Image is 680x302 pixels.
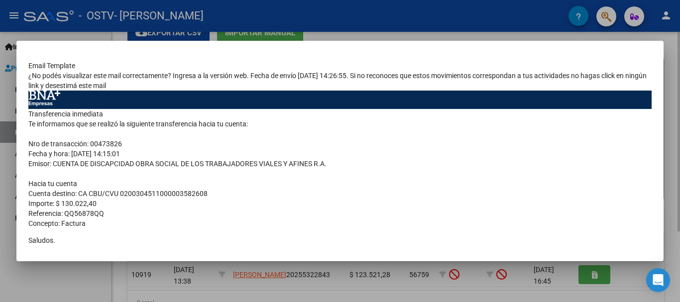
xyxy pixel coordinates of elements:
[28,71,652,91] td: ¿No podés visualizar este mail correctamente? Ingresa a la versión web. Fecha de envío [DATE] 14:...
[646,268,670,292] div: Open Intercom Messenger
[28,235,652,245] p: Saludos.
[28,91,60,106] img: Banco nación
[28,109,652,286] td: Transferencia inmediata Te informamos que se realizó la siguiente transferencia hacia tu cuenta: ...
